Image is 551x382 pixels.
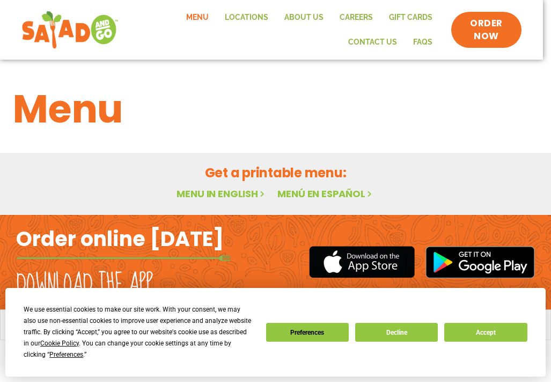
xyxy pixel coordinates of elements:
img: new-SAG-logo-768×292 [21,9,119,52]
a: GIFT CARDS [381,5,440,30]
a: Menu [178,5,217,30]
a: Careers [332,5,381,30]
a: Contact Us [340,30,405,55]
nav: Menu [129,5,440,54]
span: Preferences [49,351,83,358]
img: google_play [425,246,535,278]
button: Decline [355,323,438,342]
a: FAQs [405,30,440,55]
span: ORDER NOW [462,17,511,43]
h2: Get a printable menu: [13,163,538,182]
a: ORDER NOW [451,12,521,48]
a: Locations [217,5,276,30]
button: Preferences [266,323,349,342]
div: We use essential cookies to make our site work. With your consent, we may also use non-essential ... [24,304,253,361]
h2: Download the app [16,269,153,299]
div: Cookie Consent Prompt [5,288,546,377]
img: fork [16,255,231,261]
h2: Order online [DATE] [16,226,224,252]
a: About Us [276,5,332,30]
a: Menu in English [177,187,267,200]
h1: Menu [13,80,538,138]
img: appstore [309,244,415,279]
span: Cookie Policy [40,340,79,347]
button: Accept [444,323,527,342]
a: Menú en español [277,187,374,200]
